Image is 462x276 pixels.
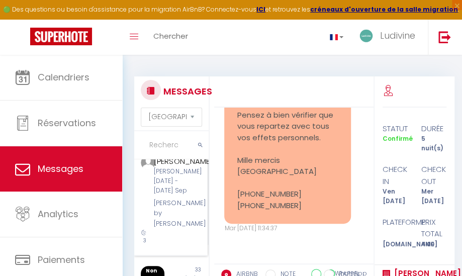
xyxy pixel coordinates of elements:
button: Ouvrir le widget de chat LiveChat [8,4,38,34]
div: check out [414,163,453,187]
div: statut [376,123,415,135]
div: Prix total [414,216,453,240]
a: Chercher [146,20,196,55]
span: Réservations [38,117,96,129]
span: Chercher [153,31,188,41]
div: [PERSON_NAME] [DATE] - [DATE] Sep [154,167,190,196]
div: [PERSON_NAME] by [PERSON_NAME] [154,198,190,229]
img: Super Booking [30,28,92,45]
a: ICI [256,5,265,14]
div: Plateforme [376,216,415,240]
a: ... Ludivine [351,20,428,55]
div: [PERSON_NAME] [154,155,190,167]
div: Mar [DATE] 11:34:37 [224,224,350,233]
div: check in [376,163,415,187]
div: durée [414,123,453,135]
img: logout [438,31,451,43]
div: 5 nuit(s) [414,134,453,153]
span: Messages [38,162,83,175]
span: Paiements [38,253,85,266]
span: Analytics [38,208,78,220]
h3: MESSAGES [161,80,212,103]
span: Calendriers [38,71,89,83]
div: 440 [414,240,453,249]
div: Ven [DATE] [376,187,415,206]
a: créneaux d'ouverture de la salle migration [310,5,458,14]
div: Mer [DATE] [414,187,453,206]
img: ... [141,155,155,170]
span: Confirmé [383,134,413,143]
input: Rechercher un mot clé [134,131,209,159]
div: [DOMAIN_NAME] [376,240,415,249]
span: Ludivine [380,29,415,42]
span: 3 [143,237,146,244]
img: ... [358,29,374,43]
